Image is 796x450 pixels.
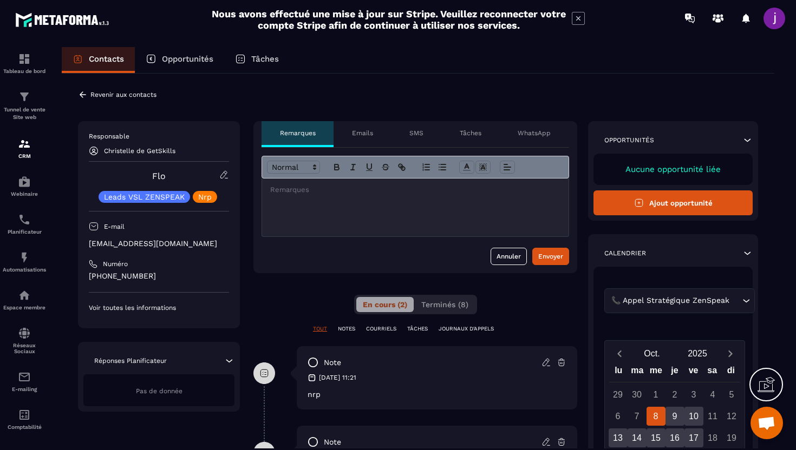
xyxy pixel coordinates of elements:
p: TOUT [313,325,327,333]
a: formationformationTableau de bord [3,44,46,82]
p: [PHONE_NUMBER] [89,271,229,281]
p: Contacts [89,54,124,64]
button: Open months overlay [629,344,675,363]
div: ma [628,363,647,382]
img: scheduler [18,213,31,226]
p: Remarques [280,129,316,137]
div: 17 [684,428,703,447]
div: 5 [722,385,741,404]
p: Tunnel de vente Site web [3,106,46,121]
div: 3 [684,385,703,404]
p: Numéro [103,260,128,268]
a: Flo [152,171,166,181]
div: 12 [722,407,741,426]
p: TÂCHES [407,325,428,333]
button: Previous month [609,346,629,361]
a: social-networksocial-networkRéseaux Sociaux [3,319,46,362]
p: Tableau de bord [3,68,46,74]
span: En cours (2) [363,300,407,309]
p: Opportunités [162,54,213,64]
div: 19 [722,428,741,447]
a: formationformationTunnel de vente Site web [3,82,46,129]
button: Ajout opportunité [593,190,753,215]
p: Tâches [460,129,481,137]
p: JOURNAUX D'APPELS [439,325,494,333]
button: Open years overlay [675,344,720,363]
p: WhatsApp [518,129,551,137]
img: automations [18,251,31,264]
p: Automatisations [3,267,46,273]
p: Réseaux Sociaux [3,342,46,354]
h2: Nous avons effectué une mise à jour sur Stripe. Veuillez reconnecter votre compte Stripe afin de ... [211,8,566,31]
div: di [721,363,740,382]
p: E-mailing [3,386,46,392]
a: emailemailE-mailing [3,362,46,400]
img: automations [18,289,31,302]
button: En cours (2) [356,297,414,312]
p: Tâches [251,54,279,64]
button: Terminés (8) [415,297,475,312]
p: Voir toutes les informations [89,303,229,312]
div: 9 [665,407,684,426]
p: nrp [308,390,566,399]
input: Search for option [732,295,740,307]
div: Search for option [604,288,755,313]
div: je [665,363,684,382]
img: logo [15,10,113,30]
p: [DATE] 11:21 [319,373,356,382]
p: COURRIELS [366,325,396,333]
button: Next month [720,346,740,361]
div: lu [609,363,628,382]
p: Calendrier [604,249,646,257]
div: 2 [665,385,684,404]
div: 6 [609,407,628,426]
span: Pas de donnée [136,387,182,395]
img: formation [18,137,31,150]
div: 30 [628,385,647,404]
div: 14 [628,428,647,447]
p: note [324,437,341,447]
p: Revenir aux contacts [90,91,156,98]
div: 13 [609,428,628,447]
a: Tâches [224,47,290,73]
p: Nrp [198,193,212,201]
p: Espace membre [3,305,46,310]
div: 7 [628,407,647,426]
a: automationsautomationsEspace membre [3,281,46,319]
a: accountantaccountantComptabilité [3,400,46,438]
p: E-mail [104,222,125,231]
div: ve [684,363,703,382]
div: 16 [665,428,684,447]
img: automations [18,175,31,188]
p: Opportunités [604,136,654,144]
p: Planificateur [3,229,46,235]
p: [EMAIL_ADDRESS][DOMAIN_NAME] [89,239,229,249]
img: accountant [18,408,31,421]
img: formation [18,52,31,65]
a: automationsautomationsWebinaire [3,167,46,205]
p: Emails [352,129,373,137]
div: Envoyer [538,251,563,262]
p: Christelle de GetSkills [104,147,175,155]
p: Responsable [89,132,229,141]
p: note [324,358,341,368]
p: Webinaire [3,191,46,197]
div: me [647,363,665,382]
div: 11 [703,407,722,426]
p: NOTES [338,325,355,333]
div: 1 [647,385,665,404]
span: 📞 Appel Stratégique ZenSpeak [609,295,732,307]
img: email [18,370,31,383]
a: Contacts [62,47,135,73]
div: 15 [647,428,665,447]
button: Annuler [491,248,527,265]
div: Ouvrir le chat [751,407,783,439]
div: 29 [609,385,628,404]
p: Comptabilité [3,424,46,430]
span: Terminés (8) [421,300,468,309]
p: Leads VSL ZENSPEAK [104,193,185,201]
p: Réponses Planificateur [94,356,167,365]
p: SMS [409,129,423,137]
img: formation [18,90,31,103]
div: 18 [703,428,722,447]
